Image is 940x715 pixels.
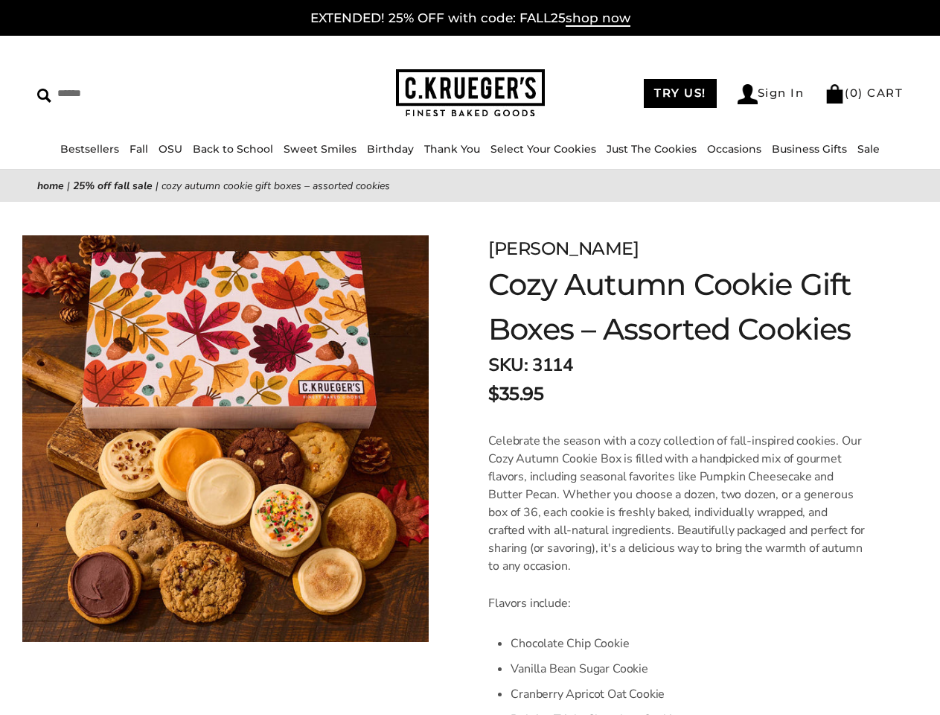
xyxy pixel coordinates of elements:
span: | [156,179,159,193]
img: Search [37,89,51,103]
h1: Cozy Autumn Cookie Gift Boxes – Assorted Cookies [488,262,866,352]
a: (0) CART [825,86,903,100]
a: EXTENDED! 25% OFF with code: FALL25shop now [310,10,630,27]
a: 25% OFF Fall Sale [73,179,153,193]
a: Business Gifts [772,142,847,156]
span: | [67,179,70,193]
a: Sale [857,142,880,156]
img: Bag [825,84,845,104]
a: Home [37,179,64,193]
a: Select Your Cookies [490,142,596,156]
li: Chocolate Chip Cookie [511,631,866,656]
nav: breadcrumbs [37,177,903,194]
span: $35.95 [488,381,543,407]
img: Account [738,84,758,104]
li: Vanilla Bean Sugar Cookie [511,656,866,681]
a: Sweet Smiles [284,142,357,156]
img: Cozy Autumn Cookie Gift Boxes – Assorted Cookies [22,235,429,642]
input: Search [37,82,235,105]
p: Celebrate the season with a cozy collection of fall-inspired cookies. Our Cozy Autumn Cookie Box ... [488,432,866,575]
span: Cozy Autumn Cookie Gift Boxes – Assorted Cookies [162,179,390,193]
a: Just The Cookies [607,142,697,156]
a: OSU [159,142,182,156]
a: Thank You [424,142,480,156]
li: Cranberry Apricot Oat Cookie [511,681,866,707]
strong: SKU: [488,353,528,377]
a: Bestsellers [60,142,119,156]
a: Birthday [367,142,414,156]
a: Back to School [193,142,273,156]
a: Fall [130,142,148,156]
span: shop now [566,10,630,27]
a: Occasions [707,142,761,156]
div: [PERSON_NAME] [488,235,866,262]
span: 3114 [532,353,572,377]
a: TRY US! [644,79,717,108]
img: C.KRUEGER'S [396,69,545,118]
span: 0 [850,86,859,100]
a: Sign In [738,84,805,104]
p: Flavors include: [488,594,866,612]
